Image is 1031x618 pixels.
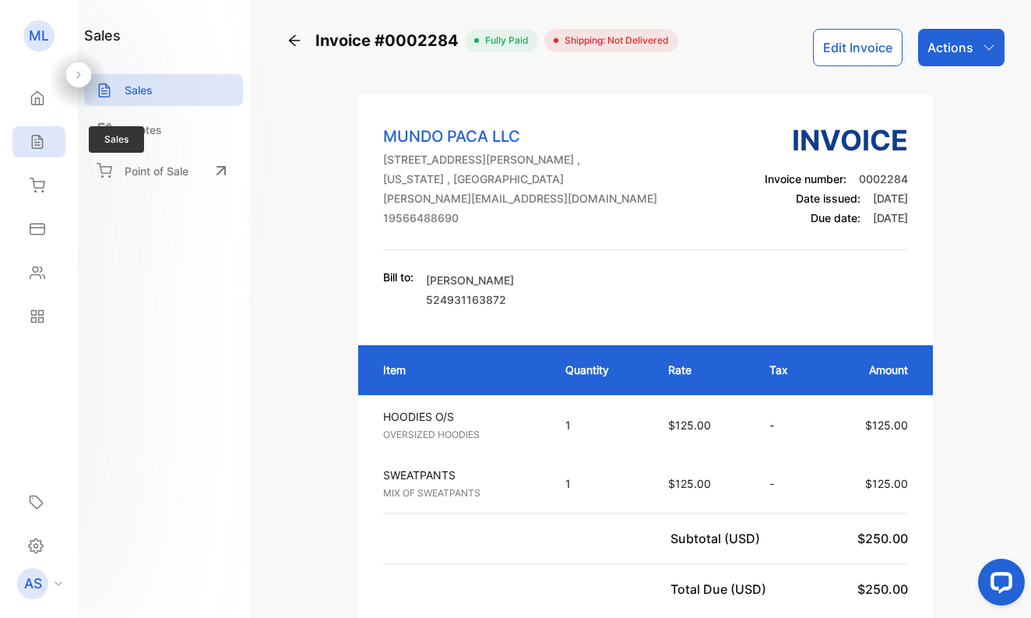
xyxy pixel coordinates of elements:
span: $125.00 [668,418,711,432]
h1: sales [84,25,121,46]
span: [DATE] [873,192,908,205]
span: $125.00 [865,418,908,432]
p: SWEATPANTS [383,467,537,483]
span: Invoice #0002284 [315,29,465,52]
span: $250.00 [857,531,908,546]
p: - [769,417,807,433]
p: Item [383,362,534,378]
h3: Invoice [765,119,908,161]
p: - [769,475,807,492]
p: 1 [565,417,637,433]
iframe: LiveChat chat widget [966,553,1031,618]
span: Invoice number: [765,172,846,185]
p: Sales [125,82,153,98]
p: Quantity [565,362,637,378]
p: Actions [927,38,973,57]
a: Point of Sale [84,154,243,188]
span: fully paid [479,34,529,48]
p: Total Due (USD) [670,580,772,599]
span: 0002284 [859,172,908,185]
p: Quotes [125,122,162,138]
p: [PERSON_NAME] [426,272,514,288]
p: 19566488690 [383,210,657,226]
p: 524931163872 [426,291,514,308]
button: Actions [918,29,1005,66]
span: Due date: [811,211,860,224]
p: MIX OF SWEATPANTS [383,486,537,500]
p: Bill to: [383,269,413,285]
a: Quotes [84,114,243,146]
p: OVERSIZED HOODIES [383,428,537,442]
p: Tax [769,362,807,378]
span: Shipping: Not Delivered [558,34,669,48]
span: Sales [89,126,144,153]
p: ML [29,26,49,46]
a: Sales [84,74,243,106]
p: Subtotal (USD) [670,529,766,548]
p: AS [24,574,42,594]
p: [US_STATE] , [GEOGRAPHIC_DATA] [383,171,657,187]
span: $125.00 [865,477,908,490]
p: Rate [668,362,738,378]
p: HOODIES O/S [383,408,537,425]
p: Amount [838,362,907,378]
span: [DATE] [873,211,908,224]
p: [PERSON_NAME][EMAIL_ADDRESS][DOMAIN_NAME] [383,190,657,207]
span: Date issued: [796,192,860,205]
span: $250.00 [857,581,908,597]
span: $125.00 [668,477,711,490]
p: [STREET_ADDRESS][PERSON_NAME] , [383,151,657,168]
button: Edit Invoice [813,29,903,66]
p: MUNDO PACA LLC [383,125,657,148]
p: Point of Sale [125,163,188,179]
p: 1 [565,475,637,492]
